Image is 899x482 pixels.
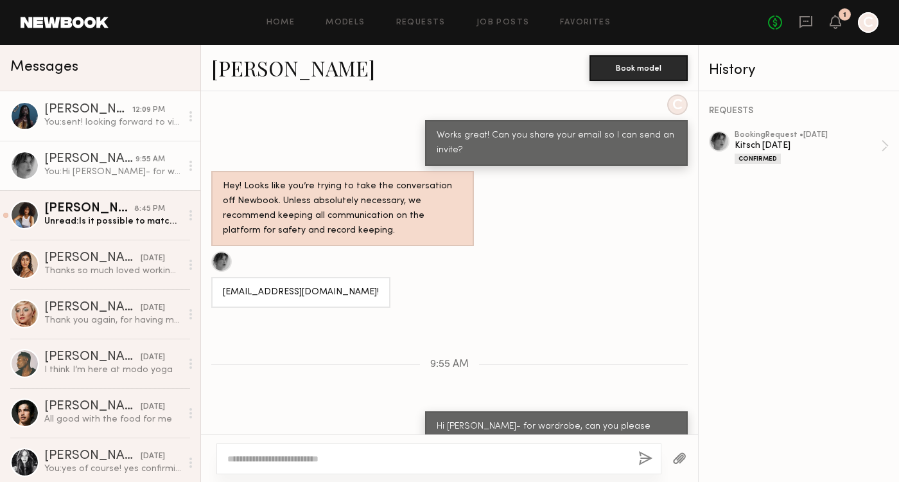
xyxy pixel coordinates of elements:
[44,202,134,215] div: [PERSON_NAME]
[44,215,181,228] div: Unread: Is it possible to match the last rate of $1000, considering unlimited usage? Thank you fo...
[326,19,365,27] a: Models
[141,253,165,265] div: [DATE]
[141,352,165,364] div: [DATE]
[735,154,781,164] div: Confirmed
[44,166,181,178] div: You: Hi [PERSON_NAME]- for wardrobe, can you please confirm your dress, shirt, pant and shoe size?
[141,451,165,463] div: [DATE]
[10,60,78,75] span: Messages
[134,203,165,215] div: 8:45 PM
[44,301,141,314] div: [PERSON_NAME]
[858,12,878,33] a: C
[44,351,141,364] div: [PERSON_NAME]
[44,314,181,326] div: Thank you again, for having me - I can not wait to see photos! 😊
[735,131,881,139] div: booking Request • [DATE]
[560,19,611,27] a: Favorites
[141,302,165,314] div: [DATE]
[709,107,889,116] div: REQUESTS
[735,139,881,152] div: Kitsch [DATE]
[476,19,530,27] a: Job Posts
[735,131,889,164] a: bookingRequest •[DATE]Kitsch [DATE]Confirmed
[223,179,462,238] div: Hey! Looks like you’re trying to take the conversation off Newbook. Unless absolutely necessary, ...
[44,364,181,376] div: I think I’m here at modo yoga
[44,252,141,265] div: [PERSON_NAME]
[44,153,135,166] div: [PERSON_NAME]
[223,285,379,300] div: [EMAIL_ADDRESS][DOMAIN_NAME]!
[44,413,181,425] div: All good with the food for me
[44,400,141,413] div: [PERSON_NAME]
[141,401,165,413] div: [DATE]
[589,55,688,81] button: Book model
[44,463,181,475] div: You: yes of course! yes confirming you're call time is 9am
[437,420,676,449] div: Hi [PERSON_NAME]- for wardrobe, can you please confirm your dress, shirt, pant and shoe size?
[135,154,165,166] div: 9:55 AM
[843,12,846,19] div: 1
[266,19,295,27] a: Home
[589,62,688,73] a: Book model
[132,104,165,116] div: 12:09 PM
[44,103,132,116] div: [PERSON_NAME]
[396,19,446,27] a: Requests
[44,116,181,129] div: You: sent! looking forward to virtually meeting you [DATE]! :)
[44,450,141,463] div: [PERSON_NAME]
[709,63,889,78] div: History
[430,359,469,370] span: 9:55 AM
[211,54,375,82] a: [PERSON_NAME]
[437,129,676,158] div: Works great! Can you share your email so I can send an invite?
[44,265,181,277] div: Thanks so much loved working with you all :)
